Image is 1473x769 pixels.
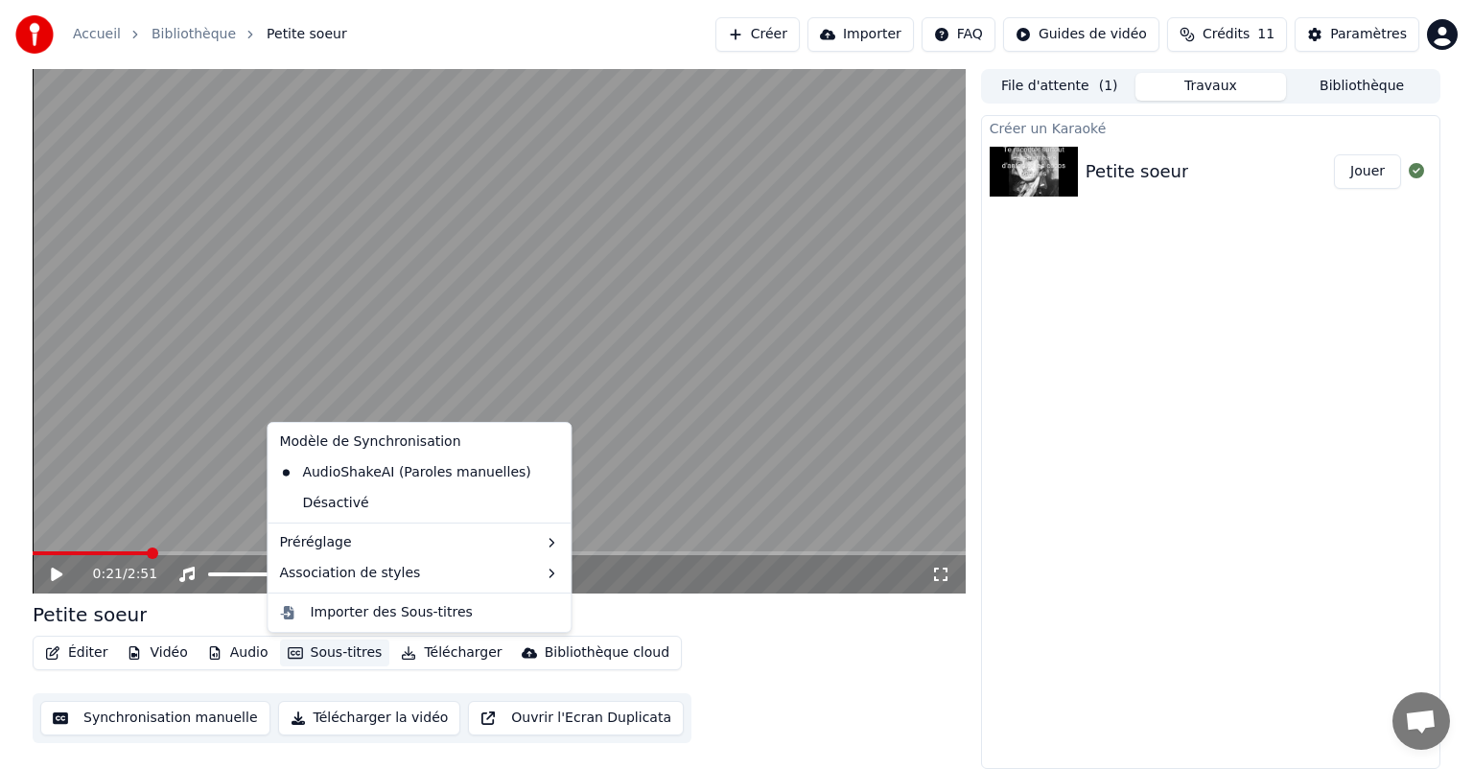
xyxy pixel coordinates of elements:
span: 2:51 [128,565,157,584]
button: Créer [715,17,800,52]
button: Vidéo [119,640,195,666]
span: ( 1 ) [1099,77,1118,96]
a: Bibliothèque [152,25,236,44]
button: FAQ [922,17,995,52]
div: / [93,565,139,584]
button: Audio [199,640,276,666]
div: Importer des Sous-titres [310,603,472,622]
div: Désactivé [271,488,567,519]
button: Télécharger la vidéo [278,701,461,735]
button: Crédits11 [1167,17,1287,52]
div: Association de styles [271,558,567,589]
div: Paramètres [1330,25,1407,44]
button: Jouer [1334,154,1401,189]
div: Créer un Karaoké [982,116,1439,139]
button: Sous-titres [280,640,390,666]
span: 0:21 [93,565,123,584]
button: Travaux [1135,73,1287,101]
button: Synchronisation manuelle [40,701,270,735]
div: AudioShakeAI (Paroles manuelles) [271,457,538,488]
nav: breadcrumb [73,25,347,44]
button: Paramètres [1295,17,1419,52]
button: Bibliothèque [1286,73,1438,101]
div: Préréglage [271,527,567,558]
div: Bibliothèque cloud [545,643,669,663]
button: Ouvrir l'Ecran Duplicata [468,701,684,735]
img: youka [15,15,54,54]
div: Ouvrir le chat [1392,692,1450,750]
span: Petite soeur [267,25,347,44]
a: Accueil [73,25,121,44]
span: Crédits [1203,25,1250,44]
button: Importer [807,17,914,52]
span: 11 [1257,25,1274,44]
button: Télécharger [393,640,509,666]
div: Petite soeur [33,601,147,628]
button: File d'attente [984,73,1135,101]
div: Petite soeur [1086,158,1188,185]
button: Guides de vidéo [1003,17,1159,52]
div: Modèle de Synchronisation [271,427,567,457]
button: Éditer [37,640,115,666]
